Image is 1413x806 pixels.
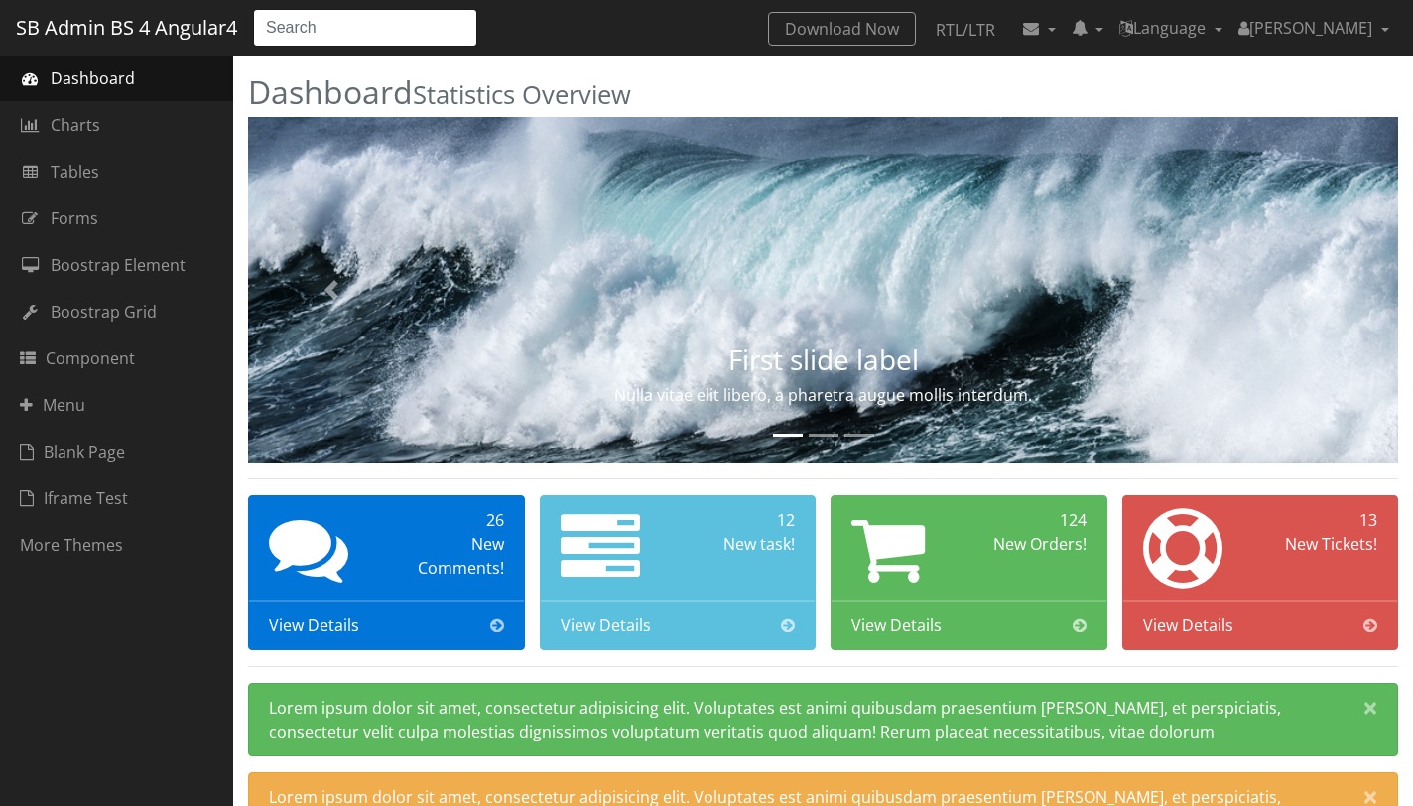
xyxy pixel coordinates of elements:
a: RTL/LTR [920,12,1011,48]
small: Statistics Overview [413,77,631,112]
button: Close [1344,684,1397,732]
span: View Details [269,613,359,637]
div: 12 [685,508,795,532]
div: 13 [1267,508,1377,532]
input: Search [253,9,477,47]
span: View Details [1143,613,1233,637]
img: Random first slide [248,117,1398,463]
a: SB Admin BS 4 Angular4 [16,9,237,47]
a: Download Now [768,12,916,46]
span: View Details [561,613,651,637]
span: View Details [851,613,942,637]
div: 124 [976,508,1087,532]
span: × [1363,694,1377,721]
h3: First slide label [421,344,1225,375]
a: [PERSON_NAME] [1230,8,1397,48]
div: New task! [685,532,795,556]
span: Menu [20,393,85,417]
div: New Tickets! [1267,532,1377,556]
p: Nulla vitae elit libero, a pharetra augue mollis interdum. [421,383,1225,407]
div: 26 [394,508,504,532]
div: New Comments! [394,532,504,580]
a: Language [1111,8,1230,48]
div: Lorem ipsum dolor sit amet, consectetur adipisicing elit. Voluptates est animi quibusdam praesent... [248,683,1398,756]
h2: Dashboard [248,74,1398,109]
div: New Orders! [976,532,1087,556]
